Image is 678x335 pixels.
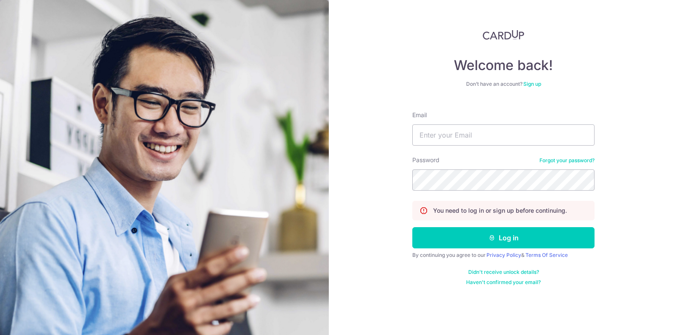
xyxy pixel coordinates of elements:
a: Forgot your password? [539,157,595,164]
label: Password [412,156,439,164]
div: By continuing you agree to our & [412,252,595,259]
p: You need to log in or sign up before continuing. [433,206,567,215]
a: Terms Of Service [525,252,568,258]
a: Didn't receive unlock details? [468,269,539,276]
h4: Welcome back! [412,57,595,74]
a: Haven't confirmed your email? [466,279,541,286]
label: Email [412,111,427,119]
img: CardUp Logo [483,30,524,40]
button: Log in [412,227,595,248]
div: Don’t have an account? [412,81,595,87]
a: Sign up [523,81,541,87]
input: Enter your Email [412,124,595,146]
a: Privacy Policy [486,252,521,258]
